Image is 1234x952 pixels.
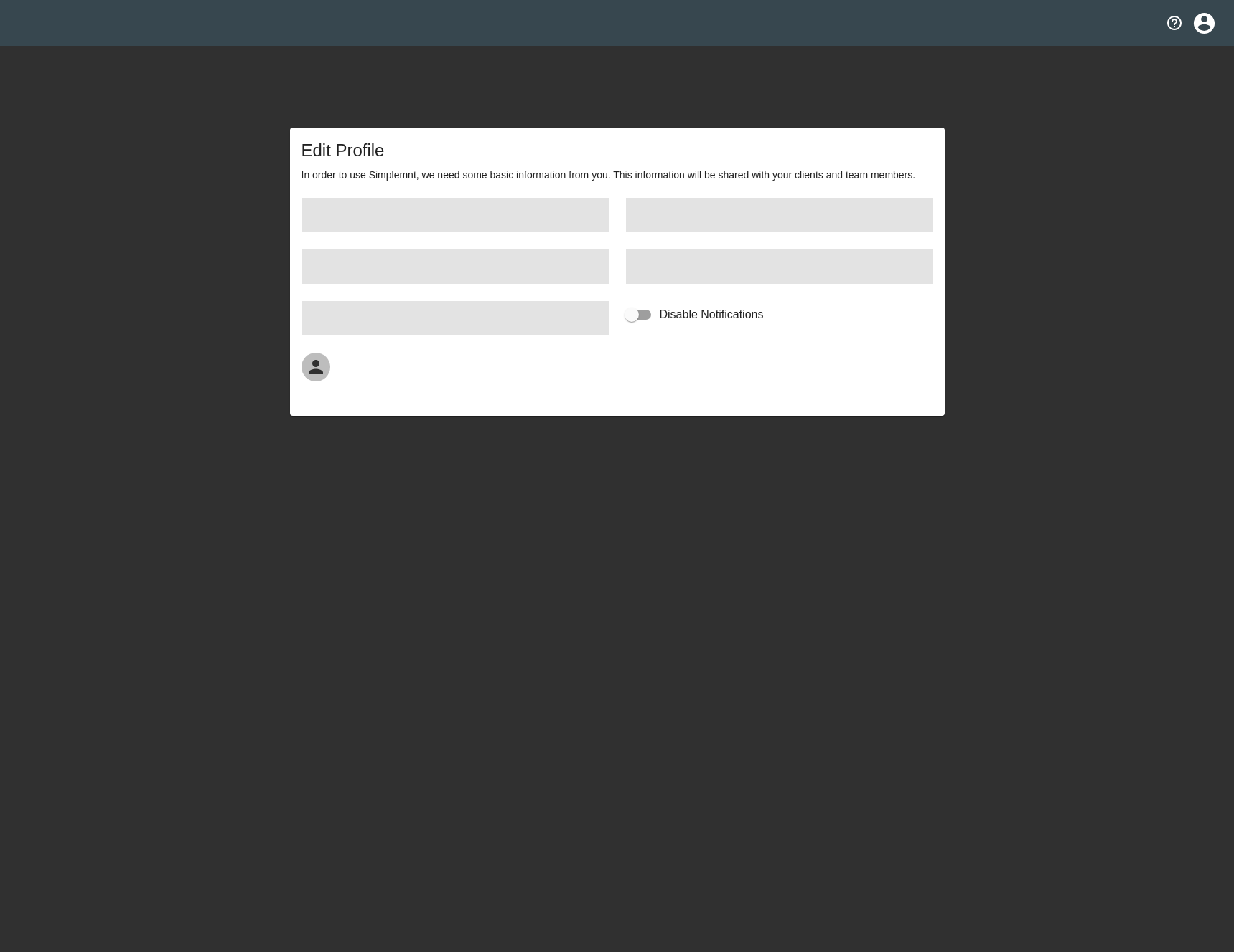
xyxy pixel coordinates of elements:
h6: In order to use Simplemnt, we need some basic information from you. This information will be shar... [302,168,933,184]
span: Disable Notifications [660,306,764,323]
button: Change Profile Picture [293,344,339,390]
button: notifications [1157,6,1192,40]
h5: Edit Profile [302,139,933,162]
button: profile [1183,2,1225,44]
